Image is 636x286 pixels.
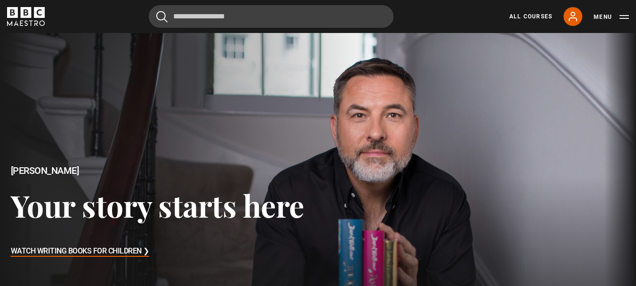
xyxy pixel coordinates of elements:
h2: [PERSON_NAME] [11,165,304,176]
button: Toggle navigation [594,12,629,22]
h3: Your story starts here [11,187,304,223]
input: Search [149,5,394,28]
h3: Watch Writing Books for Children ❯ [11,245,149,259]
svg: BBC Maestro [7,7,45,26]
button: Submit the search query [156,11,168,23]
a: All Courses [509,12,552,21]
